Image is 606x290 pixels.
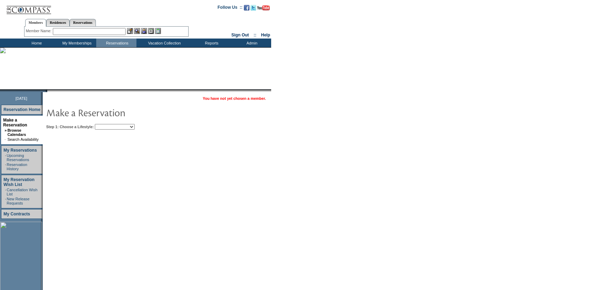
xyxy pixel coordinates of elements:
[70,19,96,26] a: Reservations
[251,7,256,11] a: Follow us on Twitter
[5,137,7,141] td: ·
[7,163,27,171] a: Reservation History
[203,96,266,101] span: You have not yet chosen a member.
[155,28,161,34] img: b_calculator.gif
[15,96,27,101] span: [DATE]
[244,7,249,11] a: Become our fan on Facebook
[5,163,6,171] td: ·
[7,197,29,205] a: New Release Requests
[218,4,242,13] td: Follow Us ::
[257,5,270,11] img: Subscribe to our YouTube Channel
[3,148,37,153] a: My Reservations
[47,89,48,92] img: blank.gif
[5,153,6,162] td: ·
[261,33,270,37] a: Help
[46,105,186,119] img: pgTtlMakeReservation.gif
[5,188,6,196] td: ·
[244,5,249,11] img: Become our fan on Facebook
[148,28,154,34] img: Reservations
[26,28,53,34] div: Member Name:
[3,212,30,216] a: My Contracts
[3,118,27,127] a: Make a Reservation
[127,28,133,34] img: b_edit.gif
[254,33,256,37] span: ::
[7,188,37,196] a: Cancellation Wish List
[3,177,35,187] a: My Reservation Wish List
[5,197,6,205] td: ·
[191,39,231,47] td: Reports
[7,128,26,137] a: Browse Calendars
[7,137,38,141] a: Search Availability
[25,19,47,27] a: Members
[231,33,249,37] a: Sign Out
[136,39,191,47] td: Vacation Collection
[56,39,96,47] td: My Memberships
[46,125,94,129] b: Step 1: Choose a Lifestyle:
[5,128,7,132] b: »
[134,28,140,34] img: View
[45,89,47,92] img: promoShadowLeftCorner.gif
[3,107,40,112] a: Reservation Home
[257,7,270,11] a: Subscribe to our YouTube Channel
[141,28,147,34] img: Impersonate
[7,153,29,162] a: Upcoming Reservations
[16,39,56,47] td: Home
[46,19,70,26] a: Residences
[96,39,136,47] td: Reservations
[231,39,271,47] td: Admin
[251,5,256,11] img: Follow us on Twitter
